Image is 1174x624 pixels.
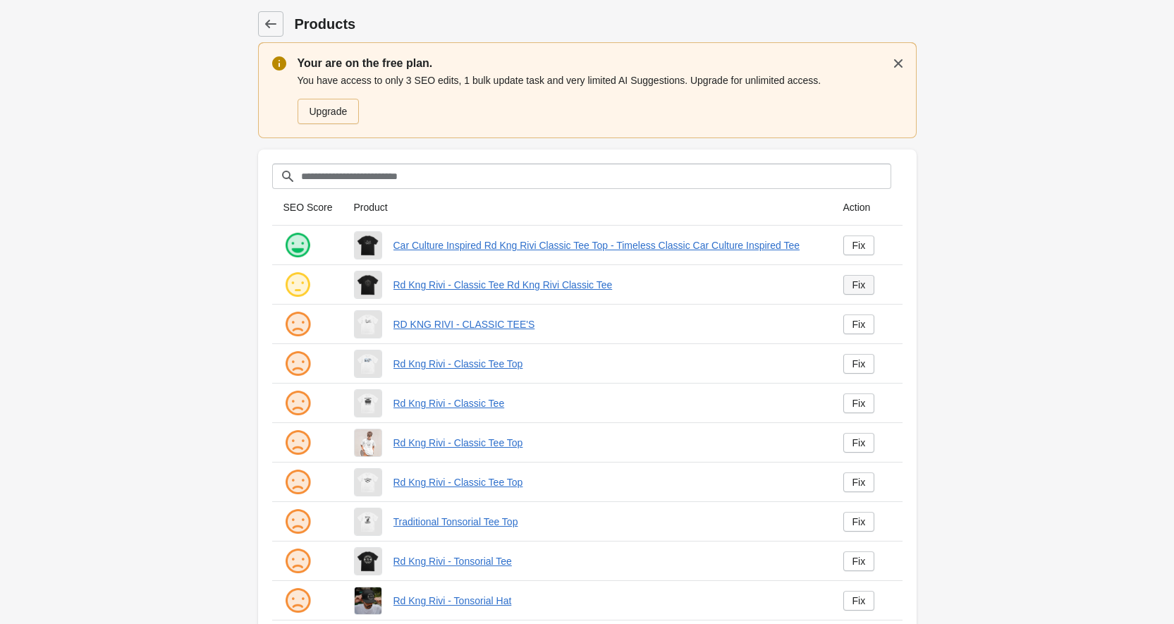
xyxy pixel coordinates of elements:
[843,354,875,374] a: Fix
[843,472,875,492] a: Fix
[843,393,875,413] a: Fix
[283,231,312,259] img: happy.png
[852,279,866,290] div: Fix
[852,240,866,251] div: Fix
[393,475,821,489] a: Rd Kng Rivi - Classic Tee Top
[852,358,866,369] div: Fix
[843,591,875,611] a: Fix
[393,594,821,608] a: Rd Kng Rivi - Tonsorial Hat
[283,310,312,338] img: sad.png
[283,547,312,575] img: sad.png
[298,72,903,126] div: You have access to only 3 SEO edits, 1 bulk update task and very limited AI Suggestions. Upgrade ...
[283,508,312,536] img: sad.png
[393,317,821,331] a: RD KNG RIVI - CLASSIC TEE'S
[852,516,866,527] div: Fix
[283,468,312,496] img: sad.png
[852,595,866,606] div: Fix
[283,271,312,299] img: ok.png
[272,189,343,226] th: SEO Score
[310,106,348,117] div: Upgrade
[343,189,832,226] th: Product
[393,278,821,292] a: Rd Kng Rivi - Classic Tee Rd Kng Rivi Classic Tee
[283,587,312,615] img: sad.png
[393,396,821,410] a: Rd Kng Rivi - Classic Tee
[298,99,360,124] a: Upgrade
[852,556,866,567] div: Fix
[852,477,866,488] div: Fix
[393,554,821,568] a: Rd Kng Rivi - Tonsorial Tee
[298,55,903,72] p: Your are on the free plan.
[852,437,866,448] div: Fix
[283,389,312,417] img: sad.png
[843,512,875,532] a: Fix
[283,429,312,457] img: sad.png
[843,275,875,295] a: Fix
[393,515,821,529] a: Traditional Tonsorial Tee Top
[393,436,821,450] a: Rd Kng Rivi - Classic Tee Top
[283,350,312,378] img: sad.png
[393,357,821,371] a: Rd Kng Rivi - Classic Tee Top
[832,189,903,226] th: Action
[852,319,866,330] div: Fix
[843,433,875,453] a: Fix
[843,551,875,571] a: Fix
[393,238,821,252] a: Car Culture Inspired Rd Kng Rivi Classic Tee Top - Timeless Classic Car Culture Inspired Tee
[843,314,875,334] a: Fix
[295,14,917,34] h1: Products
[852,398,866,409] div: Fix
[843,235,875,255] a: Fix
